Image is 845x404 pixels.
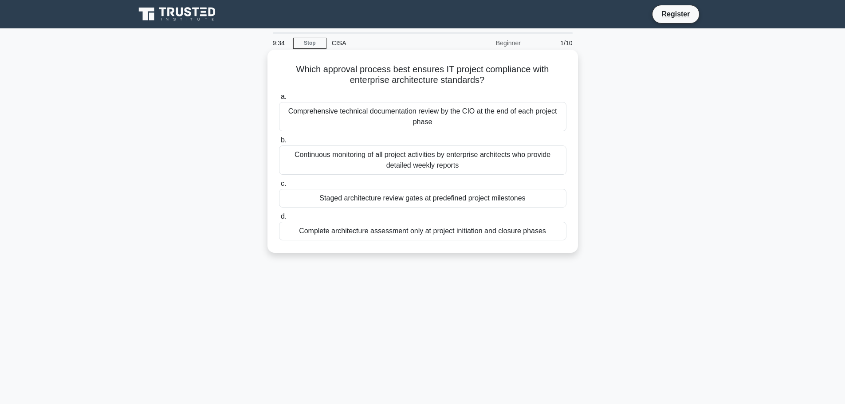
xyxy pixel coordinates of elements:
span: a. [281,93,287,100]
div: CISA [326,34,448,52]
span: b. [281,136,287,144]
div: 1/10 [526,34,578,52]
span: d. [281,212,287,220]
div: 9:34 [267,34,293,52]
div: Complete architecture assessment only at project initiation and closure phases [279,222,566,240]
a: Stop [293,38,326,49]
div: Continuous monitoring of all project activities by enterprise architects who provide detailed wee... [279,145,566,175]
div: Beginner [448,34,526,52]
div: Comprehensive technical documentation review by the CIO at the end of each project phase [279,102,566,131]
h5: Which approval process best ensures IT project compliance with enterprise architecture standards? [278,64,567,86]
span: c. [281,180,286,187]
a: Register [656,8,695,20]
div: Staged architecture review gates at predefined project milestones [279,189,566,208]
